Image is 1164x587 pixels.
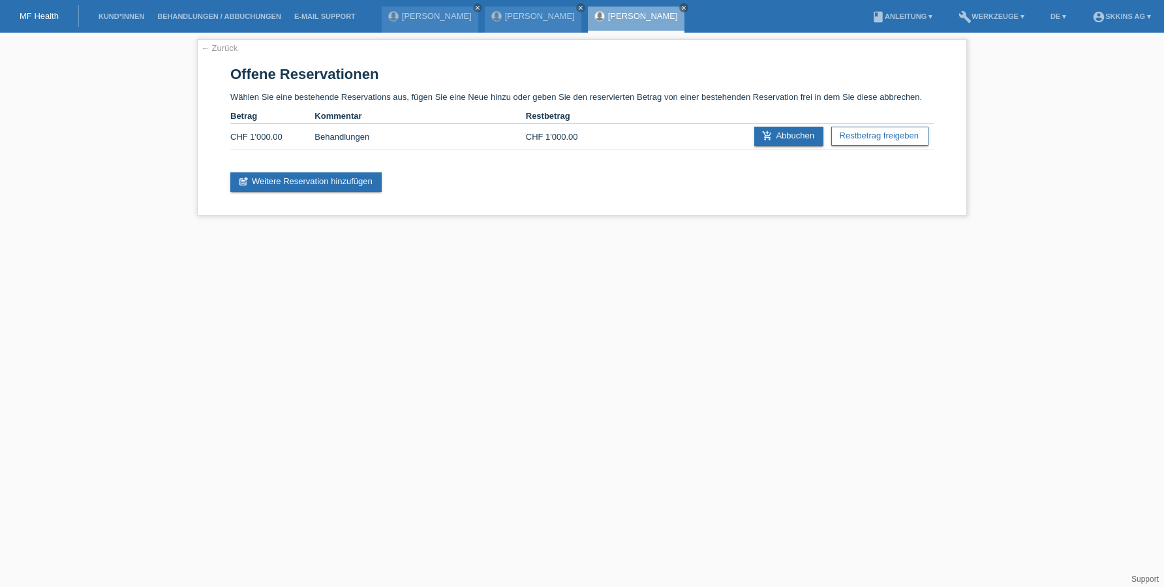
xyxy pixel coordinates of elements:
[526,108,610,124] th: Restbetrag
[402,11,472,21] a: [PERSON_NAME]
[151,12,288,20] a: Behandlungen / Abbuchungen
[314,108,525,124] th: Kommentar
[762,131,773,141] i: add_shopping_cart
[92,12,151,20] a: Kund*innen
[238,176,249,187] i: post_add
[505,11,575,21] a: [PERSON_NAME]
[754,127,823,146] a: add_shopping_cartAbbuchen
[958,10,972,24] i: build
[1044,12,1073,20] a: DE ▾
[577,5,584,11] i: close
[230,172,382,192] a: post_addWeitere Reservation hinzufügen
[1131,575,1159,584] a: Support
[230,108,314,124] th: Betrag
[608,11,678,21] a: [PERSON_NAME]
[1086,12,1157,20] a: account_circleSKKINS AG ▾
[679,3,688,12] a: close
[230,66,934,82] h1: Offene Reservationen
[526,124,610,150] td: CHF 1'000.00
[1092,10,1105,24] i: account_circle
[681,5,687,11] i: close
[865,12,939,20] a: bookAnleitung ▾
[576,3,585,12] a: close
[288,12,362,20] a: E-Mail Support
[473,3,482,12] a: close
[201,43,237,53] a: ← Zurück
[872,10,885,24] i: book
[197,39,967,215] div: Wählen Sie eine bestehende Reservations aus, fügen Sie eine Neue hinzu oder geben Sie den reservi...
[314,124,525,150] td: Behandlungen
[20,11,59,21] a: MF Health
[474,5,481,11] i: close
[831,127,928,146] a: Restbetrag freigeben
[952,12,1031,20] a: buildWerkzeuge ▾
[230,124,314,150] td: CHF 1'000.00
